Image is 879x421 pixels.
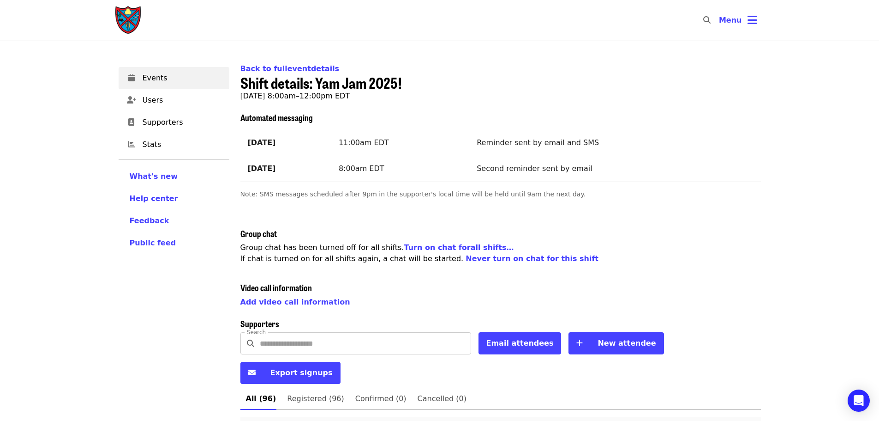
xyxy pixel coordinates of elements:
div: Open Intercom Messenger [848,390,870,412]
span: 8:00am EDT [339,164,384,173]
i: search icon [703,16,711,24]
a: Help center [130,193,218,204]
a: Stats [119,134,229,156]
a: Turn on chat forall shifts… [404,243,514,252]
span: Help center [130,194,178,203]
td: Second reminder sent by email [469,156,760,182]
span: 11:00am EDT [339,138,389,147]
button: Export signups [240,362,341,384]
span: Public feed [130,238,176,247]
span: Video call information [240,281,312,293]
span: Events [143,73,222,84]
span: Supporters [240,317,279,329]
i: address-book icon [128,118,135,127]
a: Cancelled (0) [412,388,472,410]
span: Automated messaging [240,111,313,123]
img: Society of St. Andrew - Home [115,6,143,35]
a: Supporters [119,111,229,134]
label: Search [247,329,266,335]
button: Toggle account menu [712,9,765,31]
span: Group chat [240,227,277,239]
strong: [DATE] [248,138,276,147]
a: Add video call information [240,298,350,306]
button: New attendee [568,332,664,354]
a: Public feed [130,238,218,249]
i: chart-bar icon [128,140,135,149]
i: bars icon [747,13,757,27]
a: Registered (96) [281,388,349,410]
i: user-plus icon [127,96,136,104]
span: Confirmed (0) [355,392,407,405]
i: search icon [247,339,254,348]
td: Reminder sent by email and SMS [469,130,760,156]
a: Confirmed (0) [350,388,412,410]
a: Back to fulleventdetails [240,64,340,73]
i: plus icon [576,339,583,348]
input: Search [260,332,471,354]
strong: [DATE] [248,164,276,173]
span: Export signups [270,368,333,377]
a: Users [119,89,229,111]
span: Shift details: Yam Jam 2025! [240,72,402,93]
span: Stats [143,139,222,150]
span: Group chat has been turned off for all shifts . If chat is turned on for all shifts again, a chat... [240,243,599,263]
span: Menu [719,16,742,24]
span: Note: SMS messages scheduled after 9pm in the supporter's local time will be held until 9am the n... [240,190,586,198]
i: calendar icon [128,73,135,82]
span: What's new [130,172,178,181]
span: Supporters [143,117,222,128]
span: New attendee [598,339,656,348]
i: envelope icon [248,368,256,377]
span: Cancelled (0) [418,392,466,405]
a: All (96) [240,388,282,410]
button: Email attendees [478,332,562,354]
span: Email attendees [486,339,554,348]
a: What's new [130,171,218,182]
span: All (96) [246,392,276,405]
input: Search [716,9,724,31]
a: Events [119,67,229,89]
p: [DATE] 8:00am–12:00pm EDT [240,91,761,102]
button: Never turn on chat for this shift [466,253,598,264]
span: Registered (96) [287,392,344,405]
span: Users [143,95,222,106]
button: Feedback [130,215,169,226]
